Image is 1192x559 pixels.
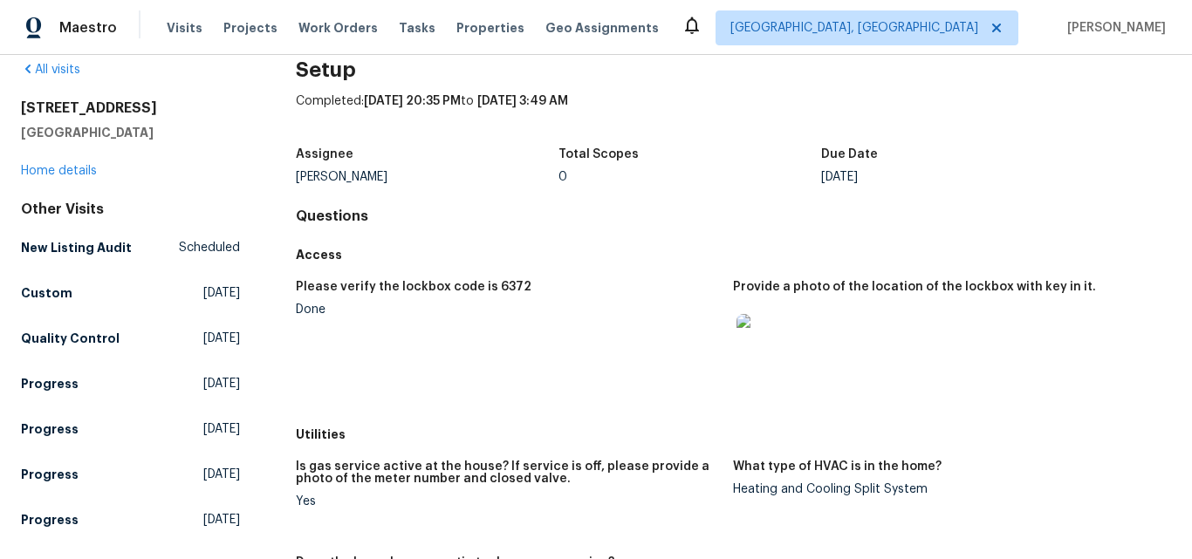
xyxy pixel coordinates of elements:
[296,246,1171,263] h5: Access
[399,22,435,34] span: Tasks
[1060,19,1166,37] span: [PERSON_NAME]
[21,466,79,483] h5: Progress
[296,92,1171,138] div: Completed: to
[21,413,240,445] a: Progress[DATE]
[21,239,132,256] h5: New Listing Audit
[21,375,79,392] h5: Progress
[296,460,720,485] h5: Is gas service active at the house? If service is off, please provide a photo of the meter number...
[21,165,97,177] a: Home details
[21,201,240,218] div: Other Visits
[21,368,240,399] a: Progress[DATE]
[298,19,378,37] span: Work Orders
[296,171,558,183] div: [PERSON_NAME]
[296,281,531,293] h5: Please verify the lockbox code is 6372
[203,330,240,347] span: [DATE]
[456,19,524,37] span: Properties
[733,281,1096,293] h5: Provide a photo of the location of the lockbox with key in it.
[21,504,240,535] a: Progress[DATE]
[21,64,80,76] a: All visits
[21,323,240,354] a: Quality Control[DATE]
[477,95,568,107] span: [DATE] 3:49 AM
[21,511,79,528] h5: Progress
[296,495,720,508] div: Yes
[167,19,202,37] span: Visits
[203,511,240,528] span: [DATE]
[821,148,878,160] h5: Due Date
[203,375,240,392] span: [DATE]
[296,148,353,160] h5: Assignee
[558,171,821,183] div: 0
[21,232,240,263] a: New Listing AuditScheduled
[21,124,240,141] h5: [GEOGRAPHIC_DATA]
[223,19,277,37] span: Projects
[730,19,978,37] span: [GEOGRAPHIC_DATA], [GEOGRAPHIC_DATA]
[203,284,240,302] span: [DATE]
[545,19,659,37] span: Geo Assignments
[733,483,1157,495] div: Heating and Cooling Split System
[21,420,79,438] h5: Progress
[179,239,240,256] span: Scheduled
[296,61,1171,78] h2: Setup
[296,303,720,316] div: Done
[296,426,1171,443] h5: Utilities
[21,99,240,117] h2: [STREET_ADDRESS]
[21,284,72,302] h5: Custom
[364,95,461,107] span: [DATE] 20:35 PM
[59,19,117,37] span: Maestro
[21,277,240,309] a: Custom[DATE]
[21,330,120,347] h5: Quality Control
[296,208,1171,225] h4: Questions
[21,459,240,490] a: Progress[DATE]
[203,420,240,438] span: [DATE]
[558,148,639,160] h5: Total Scopes
[733,460,942,473] h5: What type of HVAC is in the home?
[203,466,240,483] span: [DATE]
[821,171,1084,183] div: [DATE]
